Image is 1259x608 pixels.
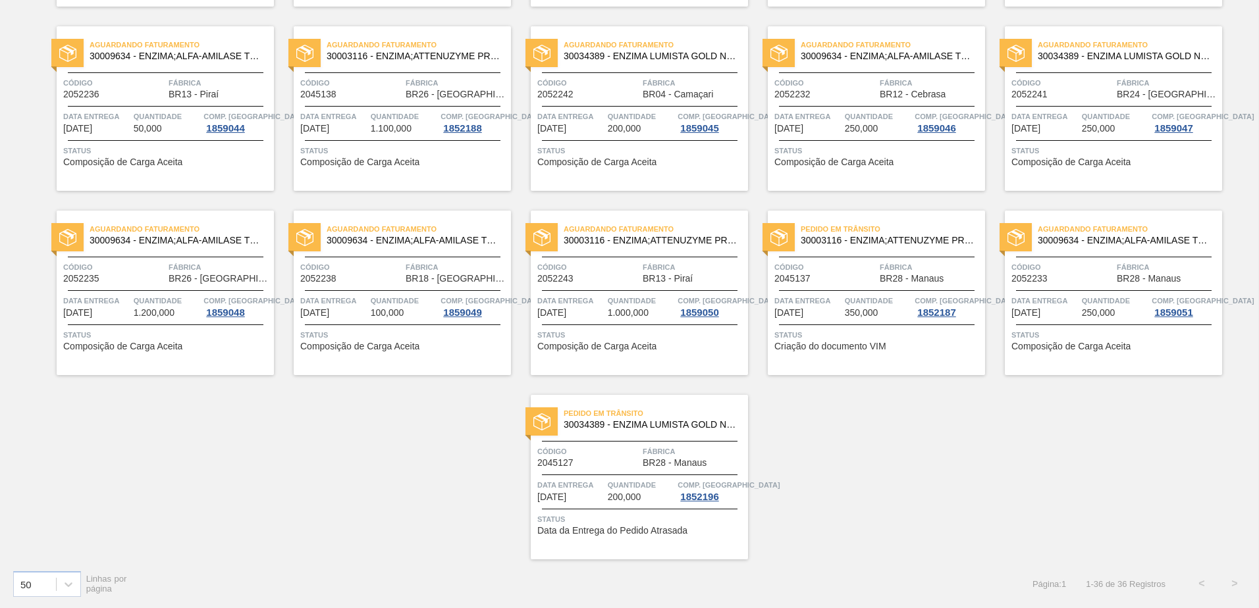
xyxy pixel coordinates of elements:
[300,328,508,342] span: Status
[537,124,566,134] span: 31/10/2025
[274,211,511,375] a: statusAguardando Faturamento30009634 - ENZIMA;ALFA-AMILASE TERMOESTÁVEL;TERMAMYCódigo2052238Fábri...
[300,261,402,274] span: Código
[300,144,508,157] span: Status
[537,478,604,492] span: Data Entrega
[371,124,412,134] span: 1.100,000
[537,513,745,526] span: Status
[63,261,165,274] span: Código
[1011,261,1113,274] span: Código
[801,51,975,61] span: 30009634 - ENZIMA;ALFA-AMILASE TERMOESTÁVEL;TERMAMY
[169,274,271,284] span: BR26 - Uberlândia
[770,229,788,246] img: status
[801,222,985,236] span: Pedido em Trânsito
[1011,76,1113,89] span: Código
[770,45,788,62] img: status
[300,294,367,307] span: Data Entrega
[1117,261,1219,274] span: Fábrica
[564,407,748,420] span: Pedido em Trânsito
[1152,110,1254,123] span: Comp. Carga
[1011,110,1079,123] span: Data Entrega
[90,38,274,51] span: Aguardando Faturamento
[300,110,367,123] span: Data Entrega
[511,26,748,191] a: statusAguardando Faturamento30034389 - ENZIMA LUMISTA GOLD NOVONESIS 25KGCódigo2052242FábricaBR04...
[134,308,174,318] span: 1.200,000
[1117,76,1219,89] span: Fábrica
[774,89,811,99] span: 2052232
[1011,274,1048,284] span: 2052233
[774,144,982,157] span: Status
[203,110,306,123] span: Comp. Carga
[537,445,639,458] span: Código
[537,89,574,99] span: 2052242
[801,38,985,51] span: Aguardando Faturamento
[511,211,748,375] a: statusAguardando Faturamento30003116 - ENZIMA;ATTENUZYME PRO;NOVOZYMES;Código2052243FábricaBR13 -...
[300,124,329,134] span: 30/10/2025
[1082,124,1115,134] span: 250,000
[37,211,274,375] a: statusAguardando Faturamento30009634 - ENZIMA;ALFA-AMILASE TERMOESTÁVEL;TERMAMYCódigo2052235Fábri...
[63,342,182,351] span: Composição de Carga Aceita
[845,110,912,123] span: Quantidade
[915,294,982,318] a: Comp. [GEOGRAPHIC_DATA]1852187
[643,458,707,468] span: BR28 - Manaus
[90,236,263,245] span: 30009634 - ENZIMA;ALFA-AMILASE TERMOESTÁVEL;TERMAMY
[564,38,748,51] span: Aguardando Faturamento
[1011,124,1040,134] span: 31/10/2025
[880,274,944,284] span: BR28 - Manaus
[880,76,982,89] span: Fábrica
[915,123,958,134] div: 1859046
[915,110,982,134] a: Comp. [GEOGRAPHIC_DATA]1859046
[1185,567,1218,600] button: <
[678,294,780,307] span: Comp. Carga
[643,261,745,274] span: Fábrica
[774,328,982,342] span: Status
[537,294,604,307] span: Data Entrega
[608,492,641,502] span: 200,000
[678,110,780,123] span: Comp. Carga
[880,89,946,99] span: BR12 - Cebrasa
[90,222,274,236] span: Aguardando Faturamento
[774,274,811,284] span: 2045137
[63,157,182,167] span: Composição de Carga Aceita
[406,261,508,274] span: Fábrica
[678,110,745,134] a: Comp. [GEOGRAPHIC_DATA]1859045
[915,294,1017,307] span: Comp. Carga
[845,294,912,307] span: Quantidade
[537,526,687,536] span: Data da Entrega do Pedido Atrasada
[63,274,99,284] span: 2052235
[59,229,76,246] img: status
[801,236,975,245] span: 30003116 - ENZIMA;ATTENUZYME PRO;NOVOZYMES;
[608,110,675,123] span: Quantidade
[203,123,247,134] div: 1859044
[678,307,721,318] div: 1859050
[608,124,641,134] span: 200,000
[441,307,484,318] div: 1859049
[643,76,745,89] span: Fábrica
[678,478,745,502] a: Comp. [GEOGRAPHIC_DATA]1852196
[406,76,508,89] span: Fábrica
[1007,45,1025,62] img: status
[441,110,508,134] a: Comp. [GEOGRAPHIC_DATA]1852188
[564,51,737,61] span: 30034389 - ENZIMA LUMISTA GOLD NOVONESIS 25KG
[643,89,713,99] span: BR04 - Camaçari
[300,342,419,351] span: Composição de Carga Aceita
[537,328,745,342] span: Status
[537,157,656,167] span: Composição de Carga Aceita
[63,144,271,157] span: Status
[1038,222,1222,236] span: Aguardando Faturamento
[748,211,985,375] a: statusPedido em Trânsito30003116 - ENZIMA;ATTENUZYME PRO;NOVOZYMES;Código2045137FábricaBR28 - Man...
[441,294,508,318] a: Comp. [GEOGRAPHIC_DATA]1859049
[327,236,500,245] span: 30009634 - ENZIMA;ALFA-AMILASE TERMOESTÁVEL;TERMAMY
[1038,51,1212,61] span: 30034389 - ENZIMA LUMISTA GOLD NOVONESIS 25KG
[296,229,313,246] img: status
[406,89,508,99] span: BR26 - Uberlândia
[296,45,313,62] img: status
[643,274,693,284] span: BR13 - Piraí
[1082,110,1149,123] span: Quantidade
[564,420,737,430] span: 30034389 - ENZIMA LUMISTA GOLD NOVONESIS 25KG
[537,274,574,284] span: 2052243
[511,395,748,559] a: statusPedido em Trânsito30034389 - ENZIMA LUMISTA GOLD NOVONESIS 25KGCódigo2045127FábricaBR28 - M...
[678,492,721,502] div: 1852196
[1086,579,1165,589] span: 1 - 36 de 36 Registros
[1152,307,1195,318] div: 1859051
[1082,294,1149,307] span: Quantidade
